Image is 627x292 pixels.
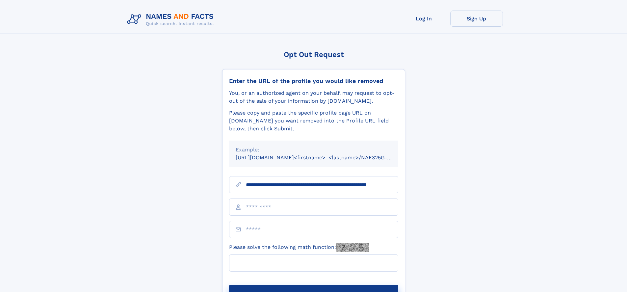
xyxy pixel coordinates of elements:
[236,146,392,154] div: Example:
[124,11,219,28] img: Logo Names and Facts
[398,11,450,27] a: Log In
[222,50,405,59] div: Opt Out Request
[236,154,411,161] small: [URL][DOMAIN_NAME]<firstname>_<lastname>/NAF325G-xxxxxxxx
[450,11,503,27] a: Sign Up
[229,89,398,105] div: You, or an authorized agent on your behalf, may request to opt-out of the sale of your informatio...
[229,243,369,252] label: Please solve the following math function:
[229,109,398,133] div: Please copy and paste the specific profile page URL on [DOMAIN_NAME] you want removed into the Pr...
[229,77,398,85] div: Enter the URL of the profile you would like removed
